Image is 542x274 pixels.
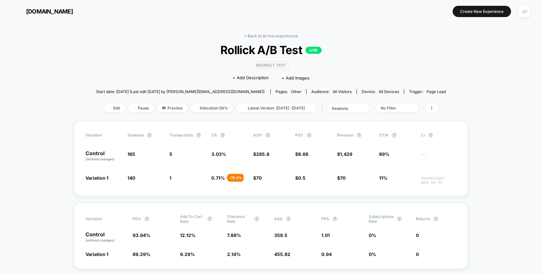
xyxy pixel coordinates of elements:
button: Create New Experience [453,6,511,17]
button: ? [306,133,312,138]
span: 358.5 [274,232,287,238]
button: JJ [516,5,532,18]
span: PPS [321,216,329,221]
span: ASD [274,216,283,221]
span: 285.8 [256,151,269,157]
span: 5 [169,151,172,157]
span: PDV [133,216,141,221]
span: + Add Images [282,75,309,80]
button: ? [207,216,212,222]
span: Allocation: 50% [191,104,233,112]
span: Transactions [169,133,193,137]
span: 0.71 % [211,175,225,181]
div: - 76.4 % [227,174,244,182]
span: 0 % [369,251,376,257]
span: PSV [295,133,303,137]
span: Returns [416,216,430,221]
span: Variation [85,133,121,138]
div: Pages: [276,89,301,94]
span: Checkout Rate [227,214,251,224]
button: ? [144,216,149,222]
span: 3.03 % [211,151,226,157]
span: Revenue [337,133,353,137]
span: other [291,89,301,94]
span: (without changes) [85,157,115,161]
span: + Add Description [233,75,269,81]
div: Trigger: [409,89,446,94]
span: Add To Cart Rate [180,214,204,224]
span: 165 [127,151,135,157]
button: ? [286,216,291,222]
span: CR [211,133,217,137]
span: 1,429 [340,151,352,157]
span: Variation [85,214,121,224]
span: $ [295,175,306,181]
button: ? [392,133,397,138]
span: Page Load [427,89,446,94]
span: 11% [379,175,387,181]
span: [DOMAIN_NAME] [26,8,73,15]
span: $ [295,151,308,157]
span: AOV [253,133,262,137]
span: 70 [340,175,346,181]
button: ? [428,133,433,138]
p: LIVE [306,47,322,54]
span: 2.14 % [227,251,241,257]
button: ? [196,133,201,138]
span: CI [421,133,457,138]
span: Start date: [DATE] (Last edit [DATE] by [PERSON_NAME][EMAIL_ADDRESS][DOMAIN_NAME]) [96,89,265,94]
span: Pause [128,104,154,112]
span: 0 [416,251,419,257]
span: 0 % [369,232,376,238]
span: | [320,104,327,113]
button: [DOMAIN_NAME] [10,6,75,16]
span: 93.94 % [133,232,150,238]
button: ? [397,216,402,222]
span: OTW [379,133,415,138]
button: ? [220,133,225,138]
span: 12.12 % [180,232,196,238]
span: Preview [157,104,187,112]
button: ? [433,216,438,222]
span: All Visitors [333,89,352,94]
span: Sessions [127,133,144,137]
span: (without changes) [85,238,115,242]
span: 1 [169,175,171,181]
span: 455.82 [274,251,290,257]
span: all devices [379,89,399,94]
div: No Filter [381,106,406,110]
span: 9.29 % [180,251,195,257]
span: Rollick A/B Test [114,43,428,57]
span: $ [253,151,269,157]
span: 89% [379,151,389,157]
p: Control [85,232,126,243]
span: Redirect Test [253,61,289,69]
span: --- [421,152,457,162]
span: Subscriptions Rate [369,214,394,224]
span: 0.94 [321,251,332,257]
span: Device: [356,89,404,94]
button: ? [356,133,362,138]
span: $ [337,175,346,181]
button: ? [147,133,152,138]
button: ? [332,216,337,222]
span: 140 [127,175,135,181]
span: 8.66 [298,151,308,157]
span: $ [337,151,352,157]
div: JJ [518,5,530,18]
button: ? [254,216,259,222]
span: Variation 1 [85,175,108,181]
a: < Back to all live experiences [244,33,298,38]
div: sessions [332,106,357,111]
span: 0 [416,232,419,238]
span: Latest Version: [DATE] - [DATE] [236,104,317,112]
button: ? [265,133,270,138]
span: 7.88 % [227,232,241,238]
span: Insufficient data for CI [421,176,457,184]
span: 89.29 % [133,251,150,257]
span: 70 [256,175,262,181]
span: Edit [104,104,125,112]
p: Control [85,151,121,162]
span: 0.5 [298,175,306,181]
span: $ [253,175,262,181]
